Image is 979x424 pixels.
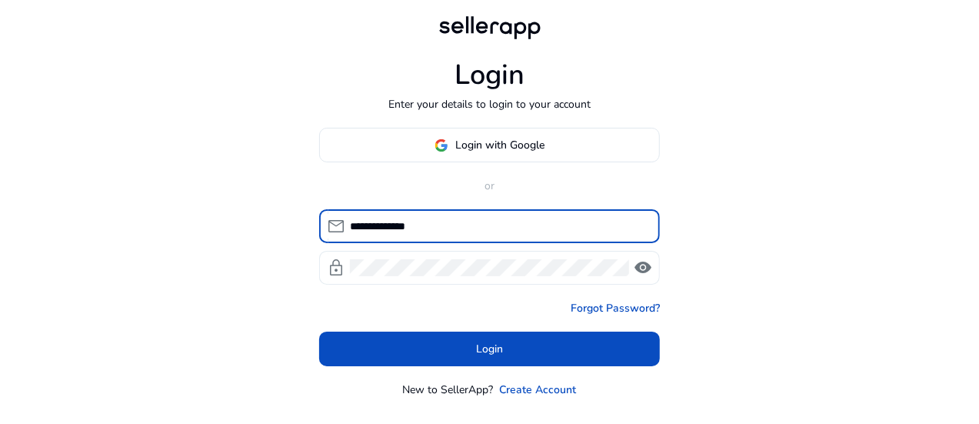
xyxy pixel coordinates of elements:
img: google-logo.svg [435,139,448,152]
h1: Login [455,58,524,92]
a: Create Account [500,382,577,398]
span: mail [327,217,345,235]
span: Login [476,341,503,357]
p: or [319,178,660,194]
button: Login with Google [319,128,660,162]
p: Enter your details to login to your account [388,96,591,112]
span: lock [327,259,345,277]
a: Forgot Password? [571,300,660,316]
button: Login [319,332,660,366]
p: New to SellerApp? [403,382,494,398]
span: visibility [634,259,652,277]
span: Login with Google [456,137,545,153]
